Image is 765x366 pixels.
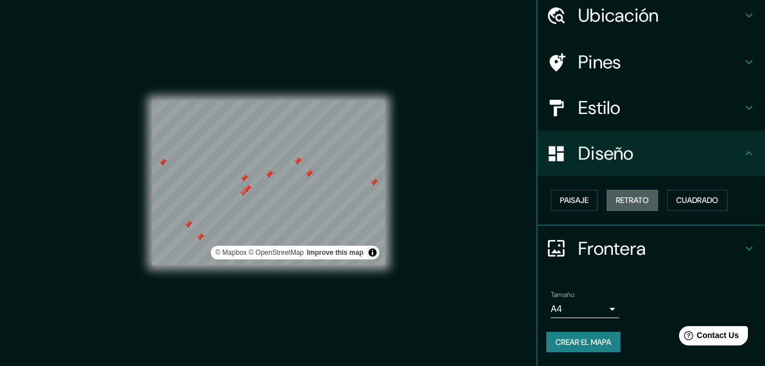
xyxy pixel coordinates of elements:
label: Tamaño [551,290,574,299]
canvas: Mapa [152,100,385,265]
h4: Pines [578,51,742,74]
button: Cuadrado [667,190,727,211]
a: Map feedback [307,249,363,257]
div: A4 [551,300,619,318]
div: Frontera [537,226,765,271]
font: Crear el mapa [555,335,611,349]
font: Paisaje [560,193,588,208]
a: Mapbox [215,249,247,257]
iframe: Help widget launcher [664,322,752,353]
font: Retrato [616,193,649,208]
div: Estilo [537,85,765,131]
button: Crear el mapa [546,332,620,353]
h4: Diseño [578,142,742,165]
button: Retrato [607,190,658,211]
div: Pines [537,39,765,85]
div: Diseño [537,131,765,176]
a: OpenStreetMap [248,249,304,257]
button: Paisaje [551,190,598,211]
font: Cuadrado [676,193,718,208]
h4: Frontera [578,237,742,260]
button: Alternar atribución [366,246,379,259]
h4: Estilo [578,96,742,119]
h4: Ubicación [578,4,742,27]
